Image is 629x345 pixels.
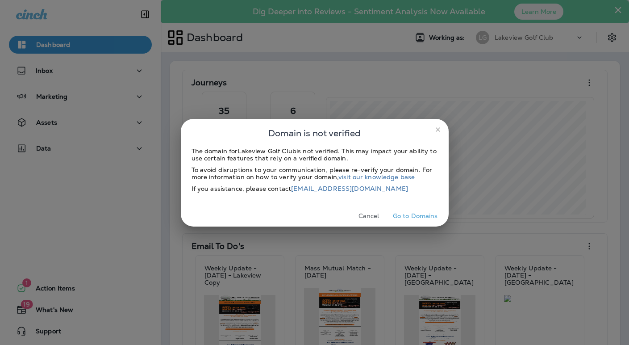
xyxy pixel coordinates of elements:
[192,185,438,192] div: If you assistance, please contact
[268,126,361,140] span: Domain is not verified
[389,209,442,223] button: Go to Domains
[338,173,415,181] a: visit our knowledge base
[192,147,438,162] div: The domain for Lakeview Golf Club is not verified. This may impact your ability to use certain fe...
[431,122,445,137] button: close
[291,185,408,193] a: [EMAIL_ADDRESS][DOMAIN_NAME]
[352,209,386,223] button: Cancel
[192,166,438,181] div: To avoid disruptions to your communication, please re-verify your domain. For more information on...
